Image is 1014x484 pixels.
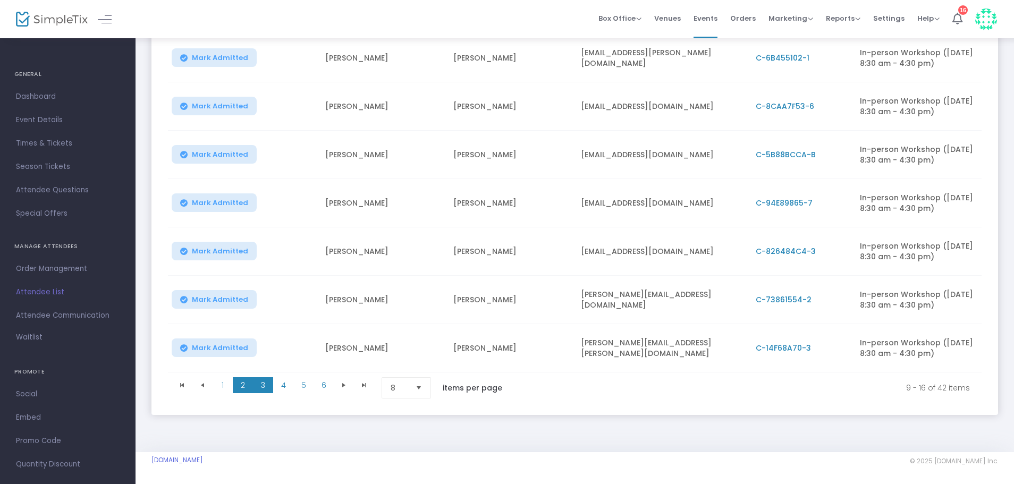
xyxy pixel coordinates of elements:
td: [PERSON_NAME] [319,179,447,227]
span: Go to the next page [340,381,348,389]
td: [PERSON_NAME] [319,324,447,372]
span: C-94E89865-7 [756,198,813,208]
kendo-pager-info: 9 - 16 of 42 items [525,377,970,398]
span: Waitlist [16,332,43,343]
span: Quantity Discount [16,457,120,471]
span: Mark Admitted [192,150,248,159]
span: Mark Admitted [192,247,248,256]
span: Go to the next page [334,377,354,393]
td: In-person Workshop ([DATE] 8:30 am - 4:30 pm) [854,179,982,227]
td: [PERSON_NAME] [447,131,575,179]
td: [EMAIL_ADDRESS][DOMAIN_NAME] [574,227,749,276]
span: Attendee Communication [16,309,120,322]
td: In-person Workshop ([DATE] 8:30 am - 4:30 pm) [854,82,982,131]
button: Mark Admitted [172,242,257,260]
td: [PERSON_NAME] [319,131,447,179]
button: Select [411,378,426,398]
td: [EMAIL_ADDRESS][DOMAIN_NAME] [574,131,749,179]
span: Go to the last page [360,381,368,389]
h4: PROMOTE [14,361,121,383]
span: Go to the previous page [192,377,213,393]
span: Social [16,387,120,401]
span: 8 [391,383,407,393]
span: Season Tickets [16,160,120,174]
span: Reports [826,13,860,23]
span: Page 6 [314,377,334,393]
button: Mark Admitted [172,193,257,212]
td: In-person Workshop ([DATE] 8:30 am - 4:30 pm) [854,227,982,276]
span: Special Offers [16,207,120,220]
td: [PERSON_NAME] [319,82,447,131]
span: Orders [730,5,756,32]
span: Page 3 [253,377,273,393]
span: © 2025 [DOMAIN_NAME] Inc. [910,457,998,465]
span: Page 5 [293,377,314,393]
span: C-8CAA7F53-6 [756,101,814,112]
button: Mark Admitted [172,145,257,164]
h4: GENERAL [14,64,121,85]
span: Promo Code [16,434,120,448]
td: In-person Workshop ([DATE] 8:30 am - 4:30 pm) [854,34,982,82]
span: Events [694,5,717,32]
span: Mark Admitted [192,54,248,62]
span: Go to the first page [178,381,187,389]
span: Mark Admitted [192,199,248,207]
span: Attendee Questions [16,183,120,197]
span: Marketing [768,13,813,23]
span: Mark Admitted [192,102,248,111]
button: Mark Admitted [172,290,257,309]
span: Settings [873,5,905,32]
td: [PERSON_NAME][EMAIL_ADDRESS][DOMAIN_NAME] [574,276,749,324]
span: Go to the last page [354,377,374,393]
span: Order Management [16,262,120,276]
td: [EMAIL_ADDRESS][DOMAIN_NAME] [574,179,749,227]
button: Mark Admitted [172,97,257,115]
button: Mark Admitted [172,338,257,357]
a: [DOMAIN_NAME] [151,456,203,464]
span: Times & Tickets [16,137,120,150]
span: C-5B88BCCA-B [756,149,816,160]
td: In-person Workshop ([DATE] 8:30 am - 4:30 pm) [854,324,982,372]
span: Box Office [598,13,641,23]
span: Mark Admitted [192,295,248,304]
button: Mark Admitted [172,48,257,67]
span: C-826484C4-3 [756,246,816,257]
span: Page 4 [273,377,293,393]
span: C-14F68A70-3 [756,343,811,353]
span: Page 1 [213,377,233,393]
span: Dashboard [16,90,120,104]
td: [EMAIL_ADDRESS][DOMAIN_NAME] [574,82,749,131]
label: items per page [443,383,502,393]
td: In-person Workshop ([DATE] 8:30 am - 4:30 pm) [854,276,982,324]
td: [PERSON_NAME] [319,227,447,276]
span: Mark Admitted [192,344,248,352]
td: [PERSON_NAME] [319,276,447,324]
td: [PERSON_NAME] [447,324,575,372]
td: In-person Workshop ([DATE] 8:30 am - 4:30 pm) [854,131,982,179]
td: [PERSON_NAME][EMAIL_ADDRESS][PERSON_NAME][DOMAIN_NAME] [574,324,749,372]
span: Go to the previous page [198,381,207,389]
span: Event Details [16,113,120,127]
span: C-73861554-2 [756,294,812,305]
span: Venues [654,5,681,32]
div: 16 [958,5,968,15]
td: [PERSON_NAME] [447,34,575,82]
span: Attendee List [16,285,120,299]
td: [PERSON_NAME] [447,227,575,276]
td: [PERSON_NAME] [447,82,575,131]
span: Page 2 [233,377,253,393]
h4: MANAGE ATTENDEES [14,236,121,257]
span: Embed [16,411,120,424]
span: Help [917,13,940,23]
td: [EMAIL_ADDRESS][PERSON_NAME][DOMAIN_NAME] [574,34,749,82]
td: [PERSON_NAME] [447,276,575,324]
td: [PERSON_NAME] [319,34,447,82]
span: Go to the first page [172,377,192,393]
td: [PERSON_NAME] [447,179,575,227]
span: C-6B455102-1 [756,53,809,63]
